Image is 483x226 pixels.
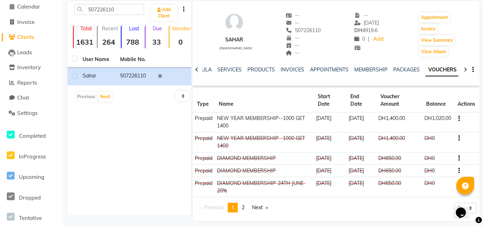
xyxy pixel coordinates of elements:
[19,132,46,139] span: Completed
[286,42,299,49] span: --
[215,152,314,165] td: DIAMOND MEMBERSHIP
[314,89,346,112] th: Start Date
[17,64,41,71] span: Inventory
[215,132,314,152] td: NEW YEAR MEMBERSHIP--1000 GET 1400
[2,49,61,57] a: Leads
[98,37,119,46] strong: 264
[310,66,349,73] a: APPOINTMENTS
[215,165,314,177] td: DIAMOND MEMBERSHIP
[17,110,38,116] span: Settings
[17,34,34,40] span: Clients
[17,94,29,101] span: Chat
[172,25,191,32] p: Member
[217,66,242,73] a: SERVICES
[376,152,422,165] td: DH650.00
[248,203,271,212] a: Next
[2,79,61,87] a: Reports
[376,165,422,177] td: DH650.00
[281,66,304,73] a: INVOICES
[422,152,453,165] td: DH0
[314,165,346,177] td: [DATE]
[247,66,275,73] a: PRODUCTS
[116,68,153,85] td: 507226110
[354,27,362,34] span: DH
[422,132,453,152] td: DH0
[314,152,346,165] td: [DATE]
[17,49,32,56] span: Leads
[354,36,365,42] span: 0
[286,27,321,34] span: 507226110
[2,3,61,11] a: Calendar
[376,177,422,197] td: DH650.00
[193,132,215,152] td: Prepaid
[116,51,153,68] th: Mobile No.
[193,89,215,112] th: Type
[193,165,215,177] td: Prepaid
[286,50,299,56] span: --
[193,112,215,132] td: Prepaid
[354,20,379,26] span: [DATE]
[286,35,299,41] span: --
[393,66,420,73] a: PACKAGES
[83,72,96,79] span: Sahar
[17,3,40,10] span: Calendar
[368,35,369,43] span: |
[17,79,37,86] span: Reports
[217,36,252,44] div: Sahar
[124,25,143,32] p: Lost
[242,204,245,211] span: 2
[223,12,245,33] img: avatar
[354,66,388,73] a: MEMBERSHIP
[354,12,368,19] span: --
[346,165,376,177] td: [DATE]
[2,109,61,117] a: Settings
[346,152,376,165] td: [DATE]
[422,165,453,177] td: DH0
[346,112,376,132] td: [DATE]
[422,112,453,132] td: DH1,020.00
[314,132,346,152] td: [DATE]
[346,132,376,152] td: [DATE]
[215,112,314,132] td: NEW YEAR MEMBERSHIP--1000 GET 1400
[419,47,448,57] button: View Album
[98,92,112,102] button: Next
[231,204,234,211] span: 1
[2,33,61,41] a: Clients
[286,20,299,26] span: --
[314,112,346,132] td: [DATE]
[2,64,61,72] a: Inventory
[146,37,167,46] strong: 33
[453,197,476,219] iframe: chat widget
[419,24,437,34] button: Invoice
[215,177,314,197] td: DIAMOND MEMBERSHIP-24TH JUNE-20%
[19,194,41,201] span: Dropped
[376,112,422,132] td: DH1,400.00
[169,37,191,46] strong: 0
[151,5,177,21] a: Add Client
[215,89,314,112] th: Name
[17,19,35,25] span: Invoice
[147,25,167,32] p: Due
[346,89,376,112] th: End Date
[422,177,453,197] td: DH0
[77,25,95,32] p: Total
[419,35,455,45] button: View Summary
[19,174,44,180] span: Upcoming
[122,37,143,46] strong: 788
[2,94,61,102] a: Chat
[425,64,459,76] a: VOUCHERS
[314,177,346,197] td: [DATE]
[376,89,422,112] th: Voucher Amount
[74,37,95,46] strong: 1631
[346,177,376,197] td: [DATE]
[19,215,42,221] span: Tentative
[372,34,385,44] a: Add
[19,153,46,160] span: InProgress
[453,89,479,112] th: Actions
[419,12,450,22] button: Appointment
[286,12,299,19] span: --
[74,4,144,15] input: Search by Name/Mobile/Email/Code
[354,27,378,34] span: 4919.6
[422,89,453,112] th: Balance
[100,25,119,32] p: Recent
